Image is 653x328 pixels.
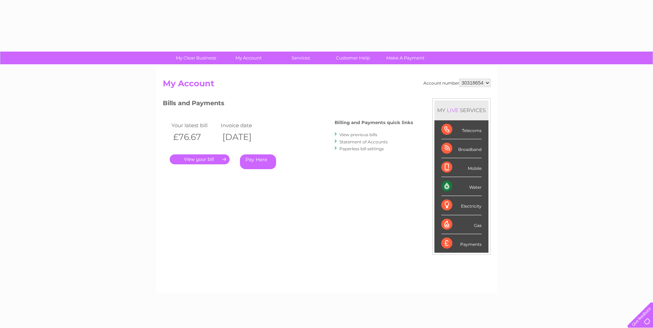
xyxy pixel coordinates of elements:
[325,52,381,64] a: Customer Help
[441,158,482,177] div: Mobile
[445,107,460,113] div: LIVE
[441,196,482,215] div: Electricity
[434,100,488,120] div: MY SERVICES
[163,79,491,92] h2: My Account
[272,52,329,64] a: Services
[219,130,268,144] th: [DATE]
[441,215,482,234] div: Gas
[240,154,276,169] a: Pay Here
[335,120,413,125] h4: Billing and Payments quick links
[423,79,491,87] div: Account number
[339,132,377,137] a: View previous bills
[168,52,224,64] a: My Clear Business
[339,146,384,151] a: Paperless bill settings
[163,98,413,110] h3: Bills and Payments
[170,154,230,164] a: .
[441,120,482,139] div: Telecoms
[441,139,482,158] div: Broadband
[220,52,277,64] a: My Account
[170,121,219,130] td: Your latest bill
[219,121,268,130] td: Invoice date
[339,139,388,144] a: Statement of Accounts
[377,52,434,64] a: Make A Payment
[170,130,219,144] th: £76.67
[441,234,482,253] div: Payments
[441,177,482,196] div: Water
